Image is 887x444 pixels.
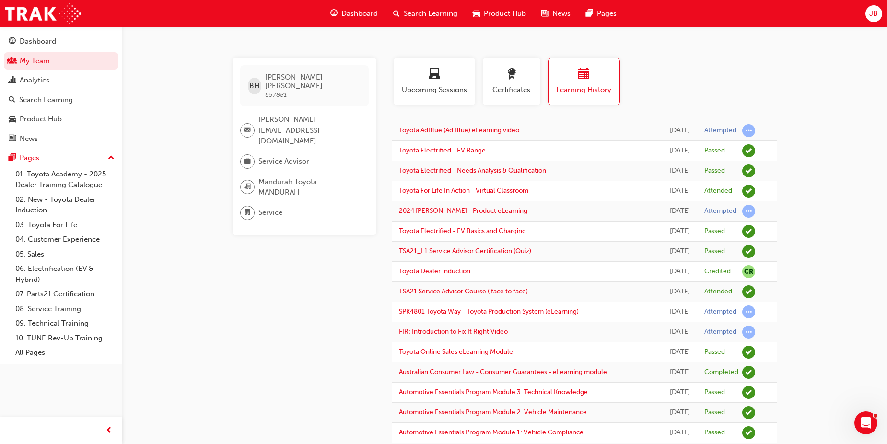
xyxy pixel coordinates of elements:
span: JB [869,8,878,19]
div: Passed [704,428,725,437]
span: learningRecordVerb_ATTEMPT-icon [742,205,755,218]
span: learningRecordVerb_ATTEND-icon [742,185,755,198]
span: learningRecordVerb_PASS-icon [742,426,755,439]
span: chart-icon [9,76,16,85]
span: Learning History [556,84,612,95]
a: 2024 [PERSON_NAME] - Product eLearning [399,207,527,215]
img: Trak [5,3,81,24]
a: search-iconSearch Learning [385,4,465,23]
a: Australian Consumer Law - Consumer Guarantees - eLearning module [399,368,607,376]
span: learningRecordVerb_PASS-icon [742,144,755,157]
div: Attempted [704,207,736,216]
span: learningRecordVerb_ATTEND-icon [742,285,755,298]
div: Pages [20,152,39,164]
div: Attended [704,287,732,296]
a: All Pages [12,345,118,360]
div: Wed Jul 09 2025 06:56:44 GMT+0800 (Australian Western Standard Time) [669,165,690,176]
span: department-icon [244,207,251,219]
a: car-iconProduct Hub [465,4,534,23]
div: Thu Feb 20 2025 11:45:33 GMT+0800 (Australian Western Standard Time) [669,407,690,418]
a: Product Hub [4,110,118,128]
a: Toyota AdBlue (Ad Blue) eLearning video [399,126,519,134]
div: Passed [704,388,725,397]
button: Upcoming Sessions [394,58,475,105]
span: [PERSON_NAME] [PERSON_NAME] [265,73,361,90]
span: 657881 [265,91,287,99]
div: Tue Apr 01 2025 15:36:51 GMT+0800 (Australian Western Standard Time) [669,226,690,237]
div: Dashboard [20,36,56,47]
span: learningRecordVerb_PASS-icon [742,164,755,177]
a: Automotive Essentials Program Module 1: Vehicle Compliance [399,428,584,436]
div: Tue Jun 24 2025 13:00:00 GMT+0800 (Australian Western Standard Time) [669,186,690,197]
div: Tue Feb 25 2025 06:44:11 GMT+0800 (Australian Western Standard Time) [669,387,690,398]
span: learningRecordVerb_COMPLETE-icon [742,366,755,379]
a: Toyota Electrified - EV Range [399,146,486,154]
div: Thu Feb 20 2025 07:08:33 GMT+0800 (Australian Western Standard Time) [669,427,690,438]
span: Service Advisor [258,156,309,167]
a: 09. Technical Training [12,316,118,331]
div: Passed [704,166,725,175]
a: 08. Service Training [12,302,118,316]
div: Tue Jul 15 2025 11:58:34 GMT+0800 (Australian Western Standard Time) [669,125,690,136]
a: Automotive Essentials Program Module 3: Technical Knowledge [399,388,588,396]
a: 06. Electrification (EV & Hybrid) [12,261,118,287]
span: Service [258,207,282,218]
iframe: Intercom live chat [854,411,877,434]
div: Thu Mar 06 2025 12:16:56 GMT+0800 (Australian Western Standard Time) [669,306,690,317]
div: Passed [704,408,725,417]
span: guage-icon [330,8,338,20]
a: TSA21_L1 Service Advisor Certification (Quiz) [399,247,531,255]
span: learningRecordVerb_PASS-icon [742,346,755,359]
span: car-icon [9,115,16,124]
div: Tue Feb 25 2025 06:51:50 GMT+0800 (Australian Western Standard Time) [669,367,690,378]
div: Attended [704,187,732,196]
span: calendar-icon [578,68,590,81]
span: car-icon [473,8,480,20]
span: [PERSON_NAME][EMAIL_ADDRESS][DOMAIN_NAME] [258,114,361,147]
span: laptop-icon [429,68,440,81]
span: News [552,8,571,19]
span: Search Learning [404,8,457,19]
span: Upcoming Sessions [401,84,468,95]
span: Mandurah Toyota - MANDURAH [258,176,361,198]
span: learningRecordVerb_ATTEMPT-icon [742,124,755,137]
a: Analytics [4,71,118,89]
span: learningRecordVerb_PASS-icon [742,406,755,419]
span: Dashboard [341,8,378,19]
span: news-icon [9,135,16,143]
a: News [4,130,118,148]
span: learningRecordVerb_PASS-icon [742,386,755,399]
a: 02. New - Toyota Dealer Induction [12,192,118,218]
span: pages-icon [9,154,16,163]
a: SPK4801 Toyota Way - Toyota Production System (eLearning) [399,307,579,315]
a: 07. Parts21 Certification [12,287,118,302]
a: My Team [4,52,118,70]
a: guage-iconDashboard [323,4,385,23]
a: 03. Toyota For Life [12,218,118,233]
span: briefcase-icon [244,155,251,168]
div: Completed [704,368,738,377]
button: Pages [4,149,118,167]
a: 01. Toyota Academy - 2025 Dealer Training Catalogue [12,167,118,192]
div: Attempted [704,126,736,135]
a: Toyota Online Sales eLearning Module [399,348,513,356]
span: organisation-icon [244,181,251,193]
div: Passed [704,227,725,236]
a: Dashboard [4,33,118,50]
a: news-iconNews [534,4,578,23]
a: 04. Customer Experience [12,232,118,247]
span: learningRecordVerb_ATTEMPT-icon [742,326,755,339]
a: FIR: Introduction to Fix It Right Video [399,327,508,336]
div: Passed [704,146,725,155]
a: Toyota Electrified - EV Basics and Charging [399,227,526,235]
span: BH [249,81,259,92]
div: News [20,133,38,144]
span: award-icon [506,68,517,81]
div: Tue Jul 15 2025 11:51:05 GMT+0800 (Australian Western Standard Time) [669,145,690,156]
span: Certificates [490,84,533,95]
a: pages-iconPages [578,4,624,23]
span: up-icon [108,152,115,164]
span: null-icon [742,265,755,278]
